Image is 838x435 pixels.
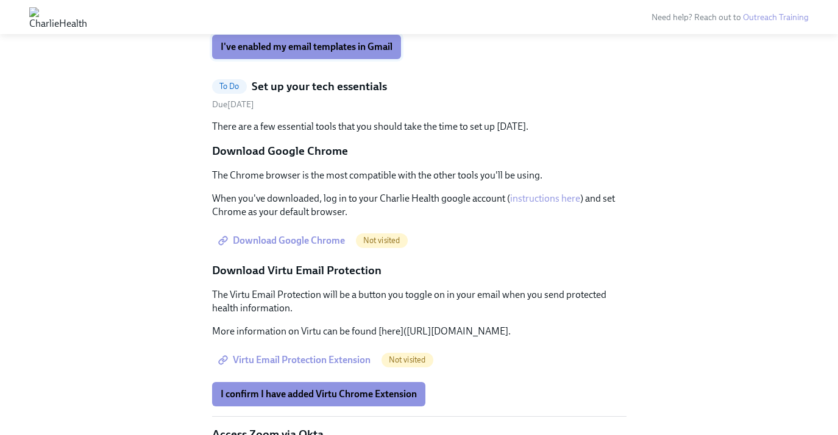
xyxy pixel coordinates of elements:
a: To DoSet up your tech essentialsDue[DATE] [212,79,627,111]
p: The Virtu Email Protection will be a button you toggle on in your email when you send protected h... [212,288,627,315]
button: I've enabled my email templates in Gmail [212,35,401,59]
p: More information on Virtu can be found [here]([URL][DOMAIN_NAME]. [212,325,627,338]
span: I've enabled my email templates in Gmail [221,41,392,53]
p: Download Virtu Email Protection [212,263,627,278]
p: The Chrome browser is the most compatible with the other tools you'll be using. [212,169,627,182]
span: To Do [212,82,247,91]
span: Download Google Chrome [221,235,345,247]
span: Not visited [382,355,433,364]
button: I confirm I have added Virtu Chrome Extension [212,382,425,406]
p: When you've downloaded, log in to your Charlie Health google account ( ) and set Chrome as your d... [212,192,627,219]
span: Need help? Reach out to [652,12,809,23]
a: Outreach Training [743,12,809,23]
p: Download Google Chrome [212,143,627,159]
span: Tuesday, September 9th 2025, 10:00 am [212,99,254,110]
a: instructions here [510,193,580,204]
p: There are a few essential tools that you should take the time to set up [DATE]. [212,120,627,133]
a: Virtu Email Protection Extension [212,348,379,372]
span: Not visited [356,236,408,245]
h5: Set up your tech essentials [252,79,387,94]
img: CharlieHealth [29,7,87,27]
a: Download Google Chrome [212,228,353,253]
span: Virtu Email Protection Extension [221,354,371,366]
span: I confirm I have added Virtu Chrome Extension [221,388,417,400]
